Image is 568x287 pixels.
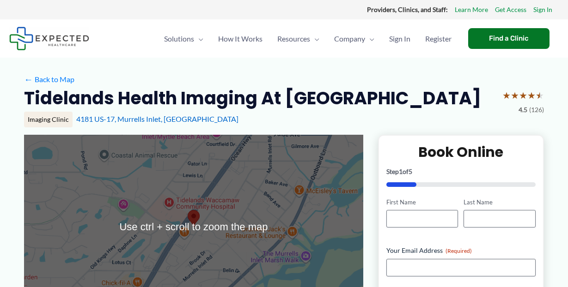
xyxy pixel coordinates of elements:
[399,167,403,175] span: 1
[211,23,270,55] a: How It Works
[334,23,365,55] span: Company
[409,167,412,175] span: 5
[425,23,452,55] span: Register
[310,23,319,55] span: Menu Toggle
[502,87,511,104] span: ★
[24,112,73,127] div: Imaging Clinic
[365,23,374,55] span: Menu Toggle
[468,28,550,49] a: Find a Clinic
[382,23,418,55] a: Sign In
[327,23,382,55] a: CompanyMenu Toggle
[24,87,481,109] h2: Tidelands Health Imaging at [GEOGRAPHIC_DATA]
[536,87,544,104] span: ★
[386,198,458,207] label: First Name
[533,4,552,16] a: Sign In
[386,246,536,255] label: Your Email Address
[164,23,194,55] span: Solutions
[218,23,263,55] span: How It Works
[157,23,459,55] nav: Primary Site Navigation
[367,6,448,13] strong: Providers, Clinics, and Staff:
[24,72,74,86] a: ←Back to Map
[529,104,544,116] span: (126)
[194,23,203,55] span: Menu Toggle
[495,4,526,16] a: Get Access
[277,23,310,55] span: Resources
[76,114,238,123] a: 4181 US-17, Murrells Inlet, [GEOGRAPHIC_DATA]
[418,23,459,55] a: Register
[386,143,536,161] h2: Book Online
[511,87,519,104] span: ★
[519,87,527,104] span: ★
[24,75,33,84] span: ←
[527,87,536,104] span: ★
[157,23,211,55] a: SolutionsMenu Toggle
[464,198,535,207] label: Last Name
[386,168,536,175] p: Step of
[446,247,472,254] span: (Required)
[389,23,410,55] span: Sign In
[9,27,89,50] img: Expected Healthcare Logo - side, dark font, small
[455,4,488,16] a: Learn More
[519,104,527,116] span: 4.5
[270,23,327,55] a: ResourcesMenu Toggle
